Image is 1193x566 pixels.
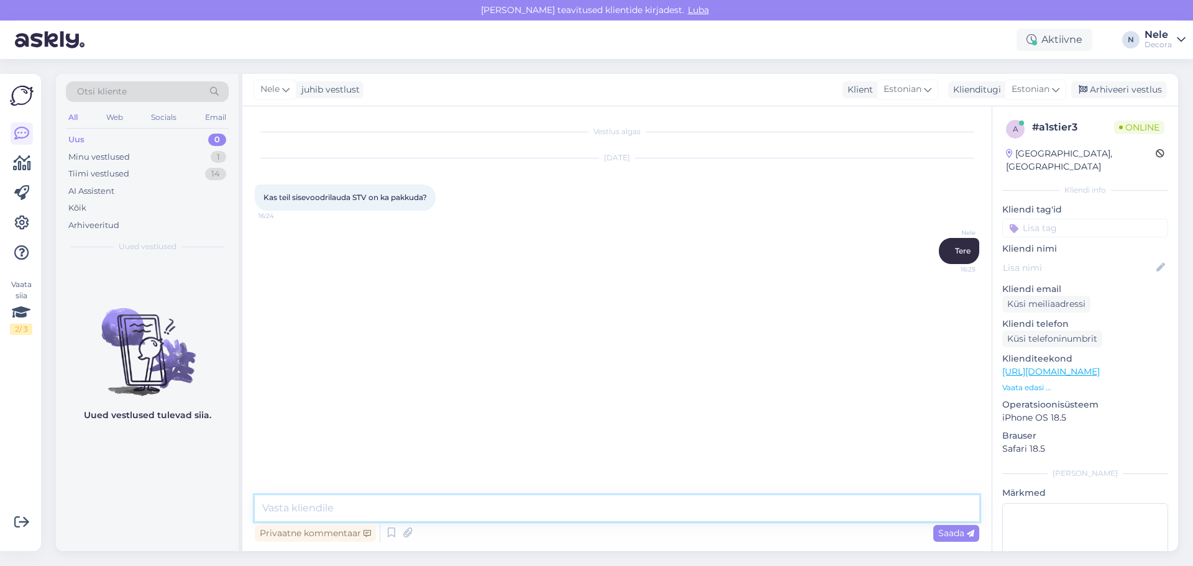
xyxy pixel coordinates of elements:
div: Uus [68,134,85,146]
div: [DATE] [255,152,979,163]
p: Kliendi email [1002,283,1168,296]
div: Aktiivne [1017,29,1092,51]
span: a [1013,124,1018,134]
div: Privaatne kommentaar [255,525,376,542]
p: Safari 18.5 [1002,442,1168,455]
div: Küsi telefoninumbrit [1002,331,1102,347]
p: Uued vestlused tulevad siia. [84,409,211,422]
span: Otsi kliente [77,85,127,98]
div: N [1122,31,1140,48]
div: Web [104,109,126,126]
p: Klienditeekond [1002,352,1168,365]
span: Nele [929,228,976,237]
a: [URL][DOMAIN_NAME] [1002,366,1100,377]
div: 1 [211,151,226,163]
a: NeleDecora [1145,30,1186,50]
div: Tiimi vestlused [68,168,129,180]
p: Vaata edasi ... [1002,382,1168,393]
div: [GEOGRAPHIC_DATA], [GEOGRAPHIC_DATA] [1006,147,1156,173]
div: Arhiveeritud [68,219,119,232]
span: 16:24 [258,211,305,221]
div: Email [203,109,229,126]
div: Vestlus algas [255,126,979,137]
span: Estonian [1012,83,1049,96]
img: Askly Logo [10,84,34,107]
span: Uued vestlused [119,241,176,252]
img: No chats [56,286,239,398]
p: iPhone OS 18.5 [1002,411,1168,424]
div: Küsi meiliaadressi [1002,296,1090,313]
div: All [66,109,80,126]
input: Lisa tag [1002,219,1168,237]
div: Vaata siia [10,279,32,335]
div: Kliendi info [1002,185,1168,196]
span: Saada [938,527,974,539]
div: Arhiveeri vestlus [1071,81,1167,98]
div: Minu vestlused [68,151,130,163]
div: Klienditugi [948,83,1001,96]
span: Nele [260,83,280,96]
p: Märkmed [1002,486,1168,500]
div: 14 [205,168,226,180]
p: Brauser [1002,429,1168,442]
div: juhib vestlust [296,83,360,96]
span: Online [1114,121,1164,134]
p: Operatsioonisüsteem [1002,398,1168,411]
div: Klient [843,83,873,96]
span: Estonian [884,83,921,96]
div: Nele [1145,30,1172,40]
p: Kliendi telefon [1002,317,1168,331]
div: 2 / 3 [10,324,32,335]
span: Luba [684,4,713,16]
p: Kliendi tag'id [1002,203,1168,216]
div: Socials [149,109,179,126]
span: Tere [955,246,971,255]
div: [PERSON_NAME] [1002,468,1168,479]
div: 0 [208,134,226,146]
div: Kõik [68,202,86,214]
p: Kliendi nimi [1002,242,1168,255]
div: AI Assistent [68,185,114,198]
span: 16:25 [929,265,976,274]
div: # a1stier3 [1032,120,1114,135]
input: Lisa nimi [1003,261,1154,275]
div: Decora [1145,40,1172,50]
span: Kas teil sisevoodrilauda STV on ka pakkuda? [263,193,427,202]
